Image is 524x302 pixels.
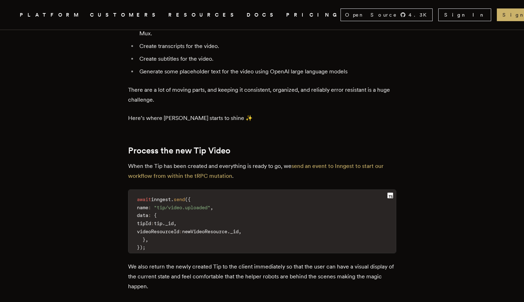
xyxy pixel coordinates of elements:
[137,197,151,202] span: await
[148,205,151,210] span: :
[148,212,151,218] span: :
[210,205,213,210] span: ,
[128,146,396,156] h2: Process the new Tip Video
[345,11,397,18] span: Open Source
[154,205,210,210] span: "tip/video.uploaded"
[143,237,145,242] span: }
[188,197,191,202] span: {
[174,221,176,226] span: ,
[137,205,148,210] span: name
[145,237,148,242] span: ,
[171,197,174,202] span: .
[185,197,188,202] span: (
[137,54,396,64] li: Create subtitles for the video.
[128,163,384,179] a: send an event to Inngest to start our workflow from within the tRPC mutation
[162,221,165,226] span: .
[143,244,145,250] span: ;
[179,229,182,234] span: :
[409,11,431,18] span: 4.3 K
[137,67,396,77] li: Generate some placeholder text for the video using OpenAI large language models
[286,11,341,19] a: PRICING
[137,212,148,218] span: data
[174,197,185,202] span: send
[182,229,227,234] span: newVideoResource
[20,11,82,19] button: PLATFORM
[90,11,160,19] a: CUSTOMERS
[137,221,151,226] span: tipId
[227,229,230,234] span: .
[151,197,171,202] span: inngest
[140,244,143,250] span: )
[438,8,491,21] a: Sign In
[247,11,278,19] a: DOCS
[230,229,239,234] span: _id
[151,221,154,226] span: :
[128,161,396,181] p: When the Tip has been created and everything is ready to go, we .
[154,221,162,226] span: tip
[239,229,241,234] span: ,
[137,41,396,51] li: Create transcripts for the video.
[128,113,396,123] p: Here’s where [PERSON_NAME] starts to shine ✨
[128,85,396,105] p: There are a lot of moving parts, and keeping it consistent, organized, and reliably error resista...
[165,221,174,226] span: _id
[128,262,396,291] p: We also return the newly created Tip to the client immediately so that the user can have a visual...
[137,244,140,250] span: }
[137,229,179,234] span: videoResourceId
[154,212,157,218] span: {
[168,11,238,19] button: RESOURCES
